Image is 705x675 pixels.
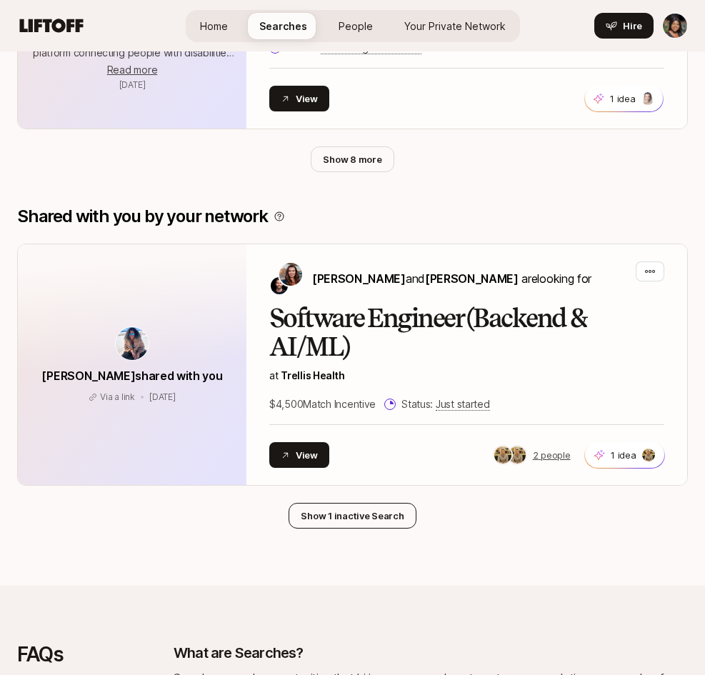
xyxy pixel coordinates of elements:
a: Your Private Network [393,13,517,39]
span: Just started [436,398,490,411]
h2: Software Engineer (Backend & AI/ML) [269,304,664,361]
p: Shared with you by your network [17,206,268,226]
span: [PERSON_NAME] shared with you [41,369,222,383]
p: $4,500 Match Incentive [269,396,376,413]
button: Show 8 more [311,146,394,172]
button: Cynia Barnwell [662,13,688,39]
p: 1 idea [610,91,635,106]
img: 052317d6_7f33_47f3_850c_bc0b321b0c3a.jpg [494,446,511,464]
span: March 18, 2025 2:05pm [149,391,176,402]
a: Trellis Health [281,369,344,381]
p: are looking for [312,269,591,288]
img: Estelle Giraud [279,263,302,286]
a: People [327,13,384,39]
span: Home [200,20,228,32]
img: avatar-url [116,327,149,360]
span: Your Private Network [404,20,506,32]
button: View [269,442,329,468]
button: 1 idea [584,441,665,469]
button: 1 idea [584,85,664,112]
span: [PERSON_NAME] [312,271,406,286]
button: Read more [107,61,157,79]
u: 2 people [533,449,571,461]
p: at [269,367,664,384]
button: Hire [594,13,654,39]
a: Home [189,13,239,39]
span: Hire [623,19,642,33]
a: Searches [248,13,319,39]
p: 1 idea [611,448,636,462]
img: bfb7adcb_8fb6_4cab_984c_9fe61e7acbaf.jpg [641,92,654,105]
span: Read more [107,64,157,76]
img: Ryan Nabat [271,277,288,294]
span: October 2, 2025 10:03am [119,79,146,90]
p: What are Searches? [174,643,304,663]
img: 052317d6_7f33_47f3_850c_bc0b321b0c3a.jpg [642,449,655,461]
span: and [406,271,519,286]
span: Searches [259,20,307,32]
img: Cynia Barnwell [663,14,687,38]
img: 052317d6_7f33_47f3_850c_bc0b321b0c3a.jpg [509,446,526,464]
p: Status: [401,396,489,413]
button: View [269,86,329,111]
p: Via a link [100,391,135,404]
button: Show 1 inactive Search [289,503,416,529]
span: People [339,20,373,32]
span: [PERSON_NAME] [425,271,519,286]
